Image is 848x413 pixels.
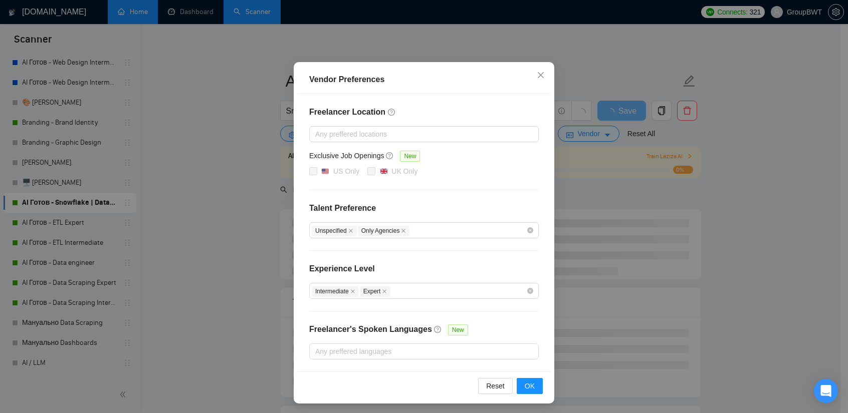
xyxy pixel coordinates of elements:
[382,289,387,294] span: close
[814,379,838,403] div: Open Intercom Messenger
[312,226,357,236] span: Unspecified
[309,202,539,214] h4: Talent Preference
[527,288,533,294] span: close-circle
[380,168,387,175] img: 🇬🇧
[527,62,554,89] button: Close
[309,74,539,86] div: Vendor Preferences
[312,286,359,297] span: Intermediate
[309,106,539,118] h4: Freelancer Location
[448,324,468,335] span: New
[400,151,420,162] span: New
[537,71,545,79] span: close
[333,166,359,177] div: US Only
[309,150,384,161] h5: Exclusive Job Openings
[388,108,396,116] span: question-circle
[401,228,406,233] span: close
[478,378,513,394] button: Reset
[309,323,432,335] h4: Freelancer's Spoken Languages
[348,228,353,233] span: close
[360,286,391,297] span: Expert
[309,263,375,275] h4: Experience Level
[517,378,543,394] button: OK
[434,325,442,333] span: question-circle
[391,166,417,177] div: UK Only
[358,226,410,236] span: Only Agencies
[486,380,505,391] span: Reset
[386,152,394,160] span: question-circle
[322,168,329,175] img: 🇺🇸
[350,289,355,294] span: close
[525,380,535,391] span: OK
[527,227,533,233] span: close-circle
